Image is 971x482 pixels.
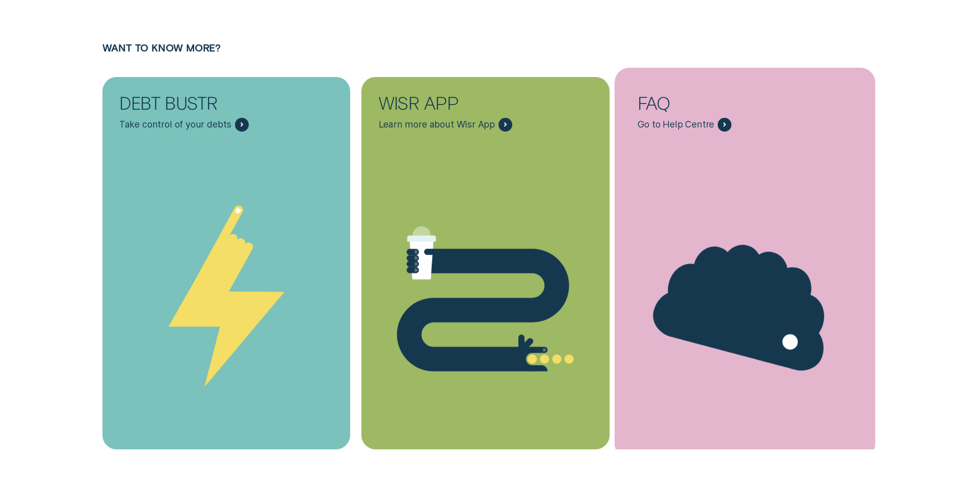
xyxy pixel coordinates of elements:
[119,94,333,111] div: DEBT BUSTR
[621,77,869,449] a: FAQ - Learn more
[102,42,869,54] h4: WANT TO KNOW MORE?
[361,77,610,449] a: WISR APP - Learn more
[638,119,714,130] span: Go to Help Centre
[379,94,593,111] div: WISR APP
[638,94,852,111] div: FAQ
[102,77,351,449] a: DEBT BUSTR - Learn more
[119,119,231,130] span: Take control of your debts
[379,119,495,130] span: Learn more about Wisr App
